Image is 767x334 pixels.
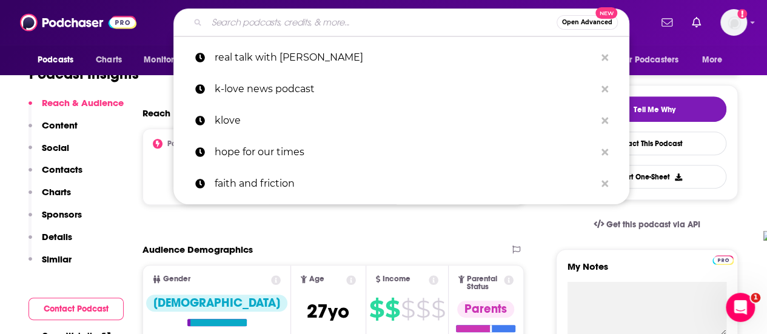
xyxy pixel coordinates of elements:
[42,142,69,153] p: Social
[144,52,187,68] span: Monitoring
[28,97,124,119] button: Reach & Audience
[309,275,324,283] span: Age
[28,142,69,164] button: Social
[385,299,400,319] span: $
[712,255,734,265] img: Podchaser Pro
[694,48,738,72] button: open menu
[42,186,71,198] p: Charts
[369,299,384,319] span: $
[562,19,612,25] span: Open Advanced
[167,139,215,148] h2: Power Score™
[42,253,72,265] p: Similar
[584,210,710,239] a: Get this podcast via API
[28,119,78,142] button: Content
[163,275,190,283] span: Gender
[431,299,445,319] span: $
[173,8,629,36] div: Search podcasts, credits, & more...
[28,231,72,253] button: Details
[135,48,203,72] button: open menu
[568,165,726,189] button: Export One-Sheet
[42,164,82,175] p: Contacts
[88,48,129,72] a: Charts
[142,244,253,255] h2: Audience Demographics
[457,301,514,318] div: Parents
[28,298,124,320] button: Contact Podcast
[416,299,430,319] span: $
[383,275,410,283] span: Income
[207,13,557,32] input: Search podcasts, credits, & more...
[657,12,677,33] a: Show notifications dropdown
[307,299,349,323] span: 27 yo
[612,48,696,72] button: open menu
[173,136,629,168] a: hope for our times
[595,7,617,19] span: New
[28,186,71,209] button: Charts
[29,48,89,72] button: open menu
[28,253,72,276] button: Similar
[737,9,747,19] svg: Add a profile image
[142,107,170,119] h2: Reach
[173,105,629,136] a: klove
[720,9,747,36] button: Show profile menu
[42,231,72,242] p: Details
[173,73,629,105] a: k-love news podcast
[215,42,595,73] p: real talk with rachel awtr
[751,293,760,302] span: 1
[146,295,287,312] div: [DEMOGRAPHIC_DATA]
[28,164,82,186] button: Contacts
[568,132,726,155] a: Contact This Podcast
[606,219,700,230] span: Get this podcast via API
[96,52,122,68] span: Charts
[568,96,726,122] button: tell me why sparkleTell Me Why
[42,119,78,131] p: Content
[726,293,755,322] iframe: Intercom live chat
[712,253,734,265] a: Pro website
[720,9,747,36] img: User Profile
[215,168,595,199] p: faith and friction
[557,15,618,30] button: Open AdvancedNew
[467,275,502,291] span: Parental Status
[568,261,726,282] label: My Notes
[42,97,124,109] p: Reach & Audience
[620,52,678,68] span: For Podcasters
[401,299,415,319] span: $
[702,52,723,68] span: More
[215,73,595,105] p: k-love news podcast
[720,9,747,36] span: Logged in as amandawoods
[215,105,595,136] p: klove
[634,105,675,115] span: Tell Me Why
[20,11,136,34] img: Podchaser - Follow, Share and Rate Podcasts
[38,52,73,68] span: Podcasts
[173,168,629,199] a: faith and friction
[42,209,82,220] p: Sponsors
[687,12,706,33] a: Show notifications dropdown
[215,136,595,168] p: hope for our times
[28,209,82,231] button: Sponsors
[173,42,629,73] a: real talk with [PERSON_NAME]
